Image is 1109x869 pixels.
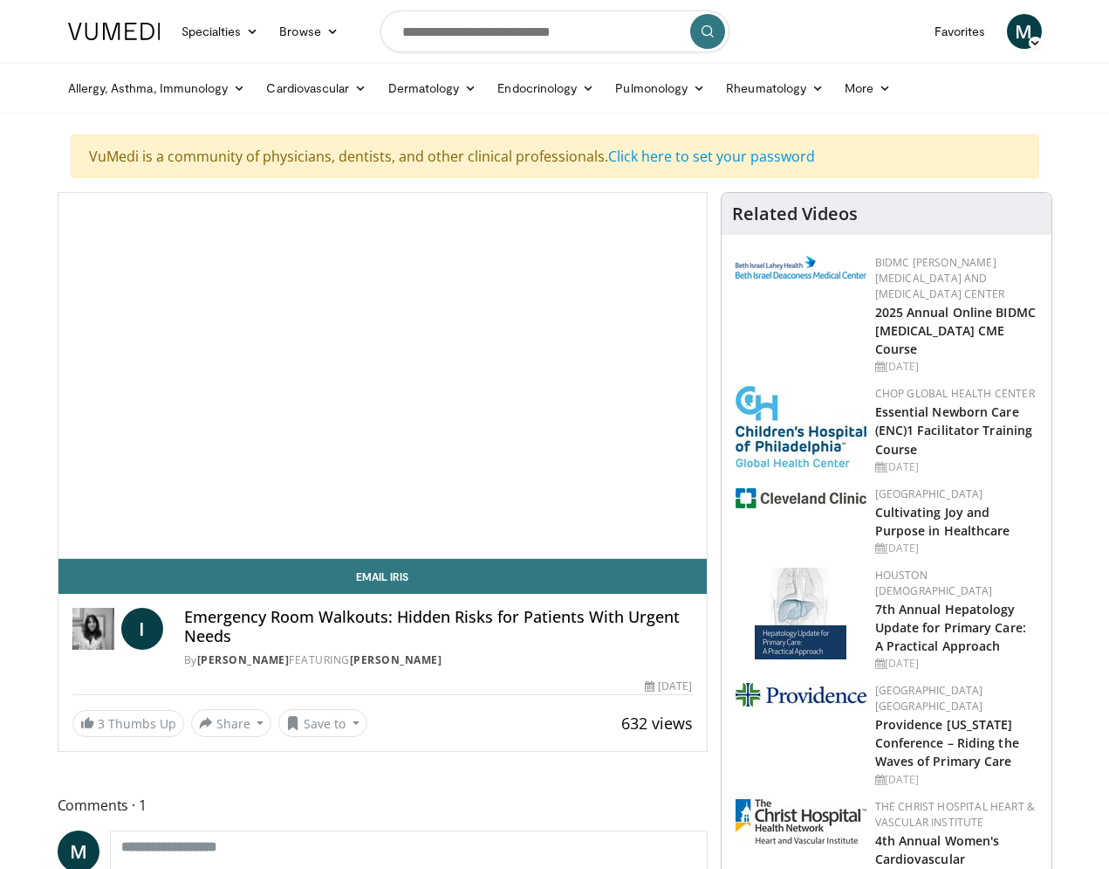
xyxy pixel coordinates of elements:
[875,386,1035,401] a: CHOP Global Health Center
[875,601,1026,654] a: 7th Annual Hepatology Update for Primary Care: A Practical Approach
[875,255,1005,301] a: BIDMC [PERSON_NAME][MEDICAL_DATA] and [MEDICAL_DATA] Center
[184,652,693,668] div: By FEATURING
[487,71,605,106] a: Endocrinology
[605,71,715,106] a: Pulmonology
[924,14,996,49] a: Favorites
[197,652,290,667] a: [PERSON_NAME]
[875,716,1019,769] a: Providence [US_STATE] Conference – Riding the Waves of Primary Care
[755,568,846,659] img: 83b65fa9-3c25-403e-891e-c43026028dd2.jpg.150x105_q85_autocrop_double_scale_upscale_version-0.2.jpg
[875,459,1037,475] div: [DATE]
[68,23,161,40] img: VuMedi Logo
[58,559,707,594] a: Email Iris
[736,386,866,467] img: 8fbf8b72-0f77-40e1-90f4-9648163fd298.jpg.150x105_q85_autocrop_double_scale_upscale_version-0.2.jpg
[736,683,866,707] img: 9aead070-c8c9-47a8-a231-d8565ac8732e.png.150x105_q85_autocrop_double_scale_upscale_version-0.2.jpg
[58,193,707,559] video-js: Video Player
[875,504,1010,539] a: Cultivating Joy and Purpose in Healthcare
[98,715,105,732] span: 3
[350,652,442,667] a: [PERSON_NAME]
[875,486,983,501] a: [GEOGRAPHIC_DATA]
[121,608,163,650] a: I
[256,71,377,106] a: Cardiovascular
[645,679,692,694] div: [DATE]
[378,71,488,106] a: Dermatology
[875,359,1037,375] div: [DATE]
[58,794,708,817] span: Comments 1
[736,799,866,844] img: 32b1860c-ff7d-4915-9d2b-64ca529f373e.jpg.150x105_q85_autocrop_double_scale_upscale_version-0.2.jpg
[875,799,1036,830] a: The Christ Hospital Heart & Vascular Institute
[736,256,866,279] img: c96b19ec-a48b-46a9-9095-935f19585444.png.150x105_q85_autocrop_double_scale_upscale_version-0.2.png
[621,713,693,734] span: 632 views
[875,568,993,598] a: Houston [DEMOGRAPHIC_DATA]
[875,541,1037,556] div: [DATE]
[875,772,1037,788] div: [DATE]
[72,710,184,737] a: 3 Thumbs Up
[58,71,257,106] a: Allergy, Asthma, Immunology
[72,608,114,650] img: Dr. Iris Gorfinkel
[732,203,858,224] h4: Related Videos
[1007,14,1042,49] a: M
[278,709,367,737] button: Save to
[171,14,270,49] a: Specialties
[191,709,272,737] button: Share
[875,403,1033,457] a: Essential Newborn Care (ENC)1 Facilitator Training Course
[715,71,834,106] a: Rheumatology
[736,488,866,508] img: 1ef99228-8384-4f7a-af87-49a18d542794.png.150x105_q85_autocrop_double_scale_upscale_version-0.2.jpg
[834,71,901,106] a: More
[875,683,983,714] a: [GEOGRAPHIC_DATA] [GEOGRAPHIC_DATA]
[875,656,1037,672] div: [DATE]
[608,147,815,166] a: Click here to set your password
[184,608,693,645] h4: Emergency Room Walkouts: Hidden Risks for Patients With Urgent Needs
[875,304,1036,357] a: 2025 Annual Online BIDMC [MEDICAL_DATA] CME Course
[71,134,1039,178] div: VuMedi is a community of physicians, dentists, and other clinical professionals.
[380,10,729,52] input: Search topics, interventions
[269,14,349,49] a: Browse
